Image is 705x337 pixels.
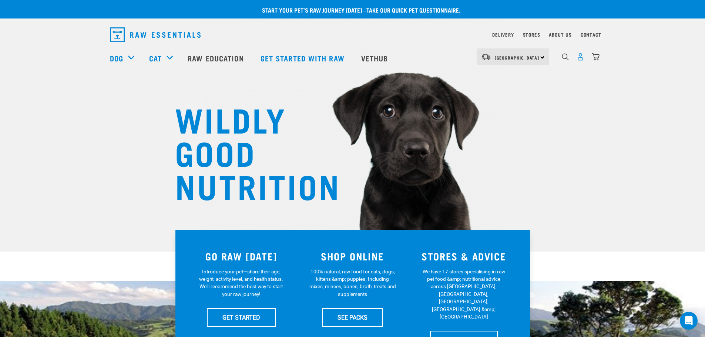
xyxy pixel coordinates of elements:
[577,53,584,61] img: user.png
[592,53,600,61] img: home-icon@2x.png
[110,27,201,42] img: Raw Essentials Logo
[562,53,569,60] img: home-icon-1@2x.png
[207,308,276,327] a: GET STARTED
[301,250,404,262] h3: SHOP ONLINE
[492,33,514,36] a: Delivery
[366,8,460,11] a: take our quick pet questionnaire.
[581,33,601,36] a: Contact
[680,312,698,330] div: Open Intercom Messenger
[549,33,571,36] a: About Us
[354,43,397,73] a: Vethub
[198,268,285,298] p: Introduce your pet—share their age, weight, activity level, and health status. We'll recommend th...
[420,268,507,321] p: We have 17 stores specialising in raw pet food &amp; nutritional advice across [GEOGRAPHIC_DATA],...
[190,250,293,262] h3: GO RAW [DATE]
[149,53,162,64] a: Cat
[180,43,253,73] a: Raw Education
[322,308,383,327] a: SEE PACKS
[110,53,123,64] a: Dog
[175,102,323,202] h1: WILDLY GOOD NUTRITION
[253,43,354,73] a: Get started with Raw
[413,250,515,262] h3: STORES & ADVICE
[523,33,540,36] a: Stores
[104,24,601,45] nav: dropdown navigation
[309,268,396,298] p: 100% natural, raw food for cats, dogs, kittens &amp; puppies. Including mixes, minces, bones, bro...
[495,56,540,59] span: [GEOGRAPHIC_DATA]
[481,54,491,60] img: van-moving.png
